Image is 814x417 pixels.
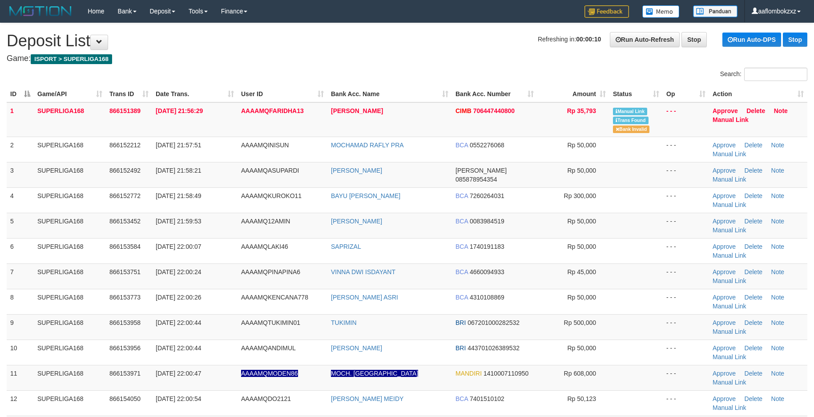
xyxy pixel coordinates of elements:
[34,263,106,289] td: SUPERLIGA168
[331,294,398,301] a: [PERSON_NAME] ASRI
[771,344,785,352] a: Note
[713,116,749,123] a: Manual Link
[713,192,736,199] a: Approve
[564,370,596,377] span: Rp 608,000
[156,167,201,174] span: [DATE] 21:58:21
[34,86,106,102] th: Game/API: activate to sort column ascending
[241,192,302,199] span: AAAAMQKUROKO11
[663,365,709,390] td: - - -
[771,319,785,326] a: Note
[576,36,601,43] strong: 00:00:10
[609,86,663,102] th: Status: activate to sort column ascending
[745,167,762,174] a: Delete
[7,213,34,238] td: 5
[567,167,596,174] span: Rp 50,000
[470,192,504,199] span: Copy 7260264031 to clipboard
[109,319,141,326] span: 866153958
[774,107,788,114] a: Note
[537,86,609,102] th: Amount: activate to sort column ascending
[713,243,736,250] a: Approve
[713,404,746,411] a: Manual Link
[709,86,807,102] th: Action: activate to sort column ascending
[663,340,709,365] td: - - -
[745,192,762,199] a: Delete
[241,218,290,225] span: AAAAMQ12AMIN
[7,238,34,263] td: 6
[613,108,647,115] span: Manually Linked
[109,218,141,225] span: 866153452
[156,344,201,352] span: [DATE] 22:00:44
[663,162,709,187] td: - - -
[455,192,468,199] span: BCA
[713,319,736,326] a: Approve
[109,294,141,301] span: 866153773
[467,319,520,326] span: Copy 067201000282532 to clipboard
[109,370,141,377] span: 866153971
[455,107,471,114] span: CIMB
[7,365,34,390] td: 11
[156,243,201,250] span: [DATE] 22:00:07
[331,344,382,352] a: [PERSON_NAME]
[745,268,762,275] a: Delete
[713,150,746,158] a: Manual Link
[241,344,296,352] span: AAAAMQANDIMUL
[567,395,596,402] span: Rp 50,123
[241,395,291,402] span: AAAAMQDO2121
[613,126,649,133] span: Bank is not match
[455,176,497,183] span: Copy 085878954354 to clipboard
[663,102,709,137] td: - - -
[484,370,528,377] span: Copy 1410007110950 to clipboard
[7,162,34,187] td: 3
[538,36,601,43] span: Refreshing in:
[771,192,785,199] a: Note
[713,294,736,301] a: Approve
[745,243,762,250] a: Delete
[455,268,468,275] span: BCA
[455,218,468,225] span: BCA
[642,5,680,18] img: Button%20Memo.svg
[34,238,106,263] td: SUPERLIGA168
[241,268,300,275] span: AAAAMQPINAPINA6
[713,176,746,183] a: Manual Link
[109,344,141,352] span: 866153956
[745,319,762,326] a: Delete
[564,192,596,199] span: Rp 300,000
[713,344,736,352] a: Approve
[567,107,596,114] span: Rp 35,793
[746,107,765,114] a: Delete
[470,142,504,149] span: Copy 0552276068 to clipboard
[109,142,141,149] span: 866152212
[331,142,404,149] a: MOCHAMAD RAFLY PRA
[567,268,596,275] span: Rp 45,000
[771,243,785,250] a: Note
[7,32,807,50] h1: Deposit List
[241,319,300,326] span: AAAAMQTUKIMIN01
[613,117,649,124] span: Similar transaction found
[771,167,785,174] a: Note
[331,243,361,250] a: SAPRIZAL
[7,86,34,102] th: ID: activate to sort column descending
[331,268,395,275] a: VINNA DWI ISDAYANT
[771,268,785,275] a: Note
[455,167,507,174] span: [PERSON_NAME]
[567,243,596,250] span: Rp 50,000
[713,395,736,402] a: Approve
[156,142,201,149] span: [DATE] 21:57:51
[713,370,736,377] a: Approve
[156,107,203,114] span: [DATE] 21:56:29
[241,142,289,149] span: AAAAMQINISUN
[455,370,482,377] span: MANDIRI
[663,314,709,340] td: - - -
[455,294,468,301] span: BCA
[470,268,504,275] span: Copy 4660094933 to clipboard
[771,370,785,377] a: Note
[663,137,709,162] td: - - -
[771,294,785,301] a: Note
[331,218,382,225] a: [PERSON_NAME]
[713,353,746,360] a: Manual Link
[455,319,466,326] span: BRI
[331,370,418,377] a: MOCH. [GEOGRAPHIC_DATA]
[693,5,737,17] img: panduan.png
[241,294,308,301] span: AAAAMQKENCANA778
[7,4,74,18] img: MOTION_logo.png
